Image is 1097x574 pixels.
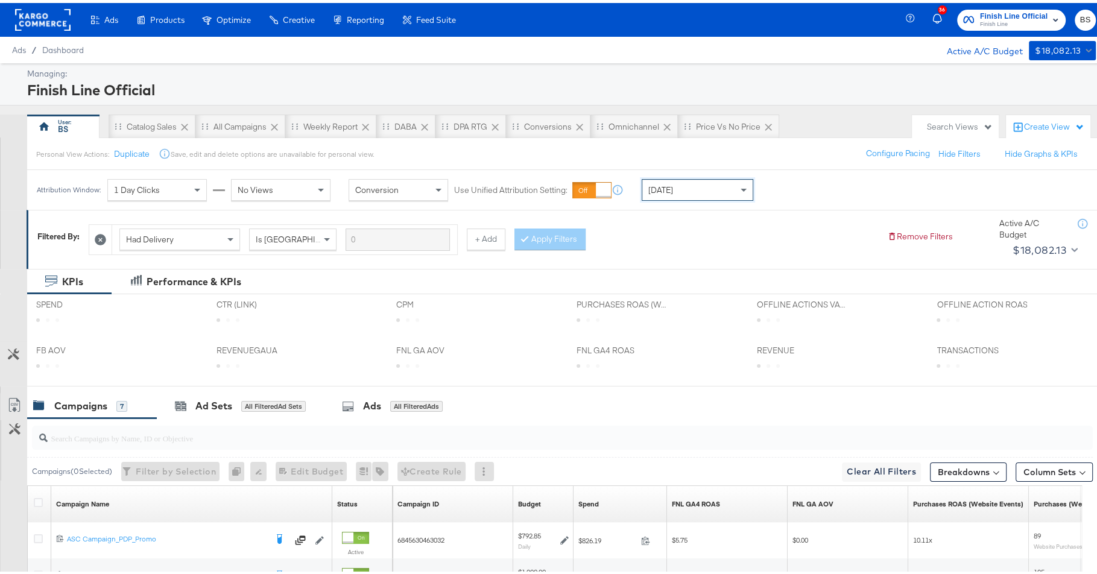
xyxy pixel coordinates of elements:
[1034,528,1041,537] span: 89
[390,398,443,409] div: All Filtered Ads
[927,118,993,130] div: Search Views
[104,12,118,22] span: Ads
[217,296,307,307] span: CTR (LINK)
[67,531,267,541] div: ASC Campaign_PDP_Promo
[757,342,847,353] span: REVENUE
[441,120,448,127] div: Drag to reorder tab
[217,342,307,353] span: REVENUEGAUA
[382,120,389,127] div: Drag to reorder tab
[36,296,127,307] span: SPEND
[913,496,1023,506] div: Purchases ROAS (Website Events)
[913,496,1023,506] a: The total value of the purchase actions divided by spend tracked by your Custom Audience pixel on...
[1008,238,1080,257] button: $18,082.13
[596,120,603,127] div: Drag to reorder tab
[342,545,369,553] label: Active
[337,496,358,506] a: Shows the current state of your Ad Campaign.
[1035,40,1081,55] div: $18,082.13
[48,418,996,442] input: Search Campaigns by Name, ID or Objective
[229,459,250,478] div: 0
[1075,7,1096,28] button: BS
[980,7,1048,20] span: Finish Line Official
[1005,145,1078,157] button: Hide Graphs & KPIs
[116,398,127,409] div: 7
[578,496,599,506] div: Spend
[213,118,267,130] div: All Campaigns
[283,12,315,22] span: Creative
[114,181,160,192] span: 1 Day Clicks
[930,459,1007,479] button: Breakdowns
[454,118,487,130] div: DPA RTG
[397,496,439,506] div: Campaign ID
[1013,238,1066,256] div: $18,082.13
[56,496,109,506] div: Campaign Name
[238,181,273,192] span: No Views
[518,528,541,538] div: $792.85
[62,272,83,286] div: KPIs
[58,121,68,132] div: BS
[217,12,251,22] span: Optimize
[32,463,112,474] div: Campaigns ( 0 Selected)
[792,496,833,506] div: FNL GA AOV
[27,77,1093,97] div: Finish Line Official
[394,118,417,130] div: DABA
[757,296,847,307] span: OFFLINE ACTIONS VALUE
[56,496,109,506] a: Your campaign name.
[27,65,1093,77] div: Managing:
[577,296,667,307] span: PURCHASES ROAS (WEBSITE EVENTS)
[396,342,487,353] span: FNL GA AOV
[114,145,150,157] button: Duplicate
[1034,540,1083,547] sub: Website Purchases
[1016,459,1093,479] button: Column Sets
[512,120,519,127] div: Drag to reorder tab
[609,118,659,130] div: Omnichannel
[195,396,232,410] div: Ad Sets
[397,496,439,506] a: Your campaign ID.
[241,398,306,409] div: All Filtered Ad Sets
[1034,564,1045,573] span: 105
[842,459,921,479] button: Clear All Filters
[303,118,358,130] div: Weekly Report
[346,225,450,248] input: Enter a search term
[858,140,938,162] button: Configure Pacing
[26,42,42,52] span: /
[578,533,636,542] span: $826.19
[931,5,951,29] button: 36
[577,342,667,353] span: FNL GA4 ROAS
[518,564,546,574] div: $1,000.00
[67,531,267,543] a: ASC Campaign_PDP_Promo
[518,496,541,506] div: Budget
[937,296,1027,307] span: OFFLINE ACTION ROAS
[937,342,1027,353] span: TRANSACTIONS
[291,120,298,127] div: Drag to reorder tab
[454,181,567,193] label: Use Unified Attribution Setting:
[938,2,947,11] div: 36
[397,532,444,541] span: 6845630463032
[54,396,107,410] div: Campaigns
[1024,118,1084,130] div: Create View
[792,532,808,541] span: $0.00
[938,145,981,157] button: Hide Filters
[147,272,241,286] div: Performance & KPIs
[887,228,953,239] button: Remove Filters
[396,296,487,307] span: CPM
[171,147,374,156] div: Save, edit and delete options are unavailable for personal view.
[42,42,84,52] a: Dashboard
[256,231,348,242] span: Is [GEOGRAPHIC_DATA]
[36,342,127,353] span: FB AOV
[518,540,531,547] sub: Daily
[126,231,174,242] span: Had Delivery
[36,183,101,191] div: Attribution Window:
[524,118,572,130] div: Conversions
[648,181,673,192] span: [DATE]
[36,147,109,156] div: Personal View Actions:
[337,496,358,506] div: Status
[672,496,720,506] div: FNL GA4 ROAS
[980,17,1048,27] span: Finish Line
[934,38,1023,56] div: Active A/C Budget
[672,496,720,506] a: revenue/spend
[578,496,599,506] a: The total amount spent to date.
[347,12,384,22] span: Reporting
[913,532,932,541] span: 10.11x
[672,532,688,541] span: $5.75
[1029,38,1096,57] button: $18,082.13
